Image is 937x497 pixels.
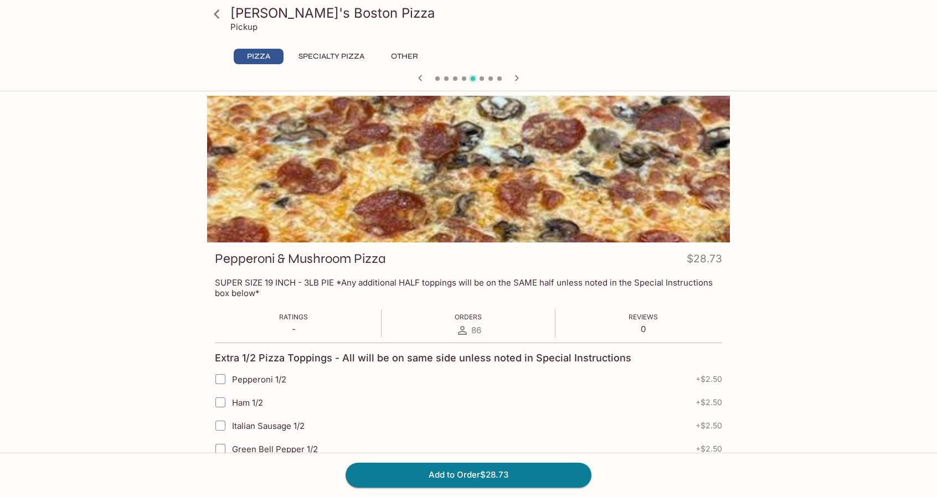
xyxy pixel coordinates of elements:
h4: $28.73 [687,250,722,272]
span: + $2.50 [696,421,722,430]
button: Specialty Pizza [292,49,370,64]
span: Ratings [279,313,308,321]
button: Add to Order$28.73 [346,463,591,487]
span: Reviews [629,313,658,321]
p: SUPER SIZE 19 INCH - 3LB PIE *Any additional HALF toppings will be on the SAME half unless noted ... [215,277,722,298]
div: Pepperoni & Mushroom Pizza [207,96,730,242]
span: + $2.50 [696,444,722,453]
p: Pickup [230,22,258,32]
span: 86 [471,325,481,335]
span: Ham 1/2 [232,397,263,408]
p: - [279,324,308,334]
button: Other [379,49,429,64]
span: + $2.50 [696,398,722,407]
span: Green Bell Pepper 1/2 [232,444,318,454]
button: Pizza [234,49,284,64]
h4: Extra 1/2 Pizza Toppings - All will be on same side unless noted in Special Instructions [215,352,631,364]
h3: [PERSON_NAME]'s Boston Pizza [230,4,725,22]
h3: Pepperoni & Mushroom Pizza [215,250,386,267]
span: + $2.50 [696,375,722,384]
p: 0 [629,324,658,334]
span: Pepperoni 1/2 [232,374,286,385]
span: Orders [455,313,482,321]
span: Italian Sausage 1/2 [232,421,305,431]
